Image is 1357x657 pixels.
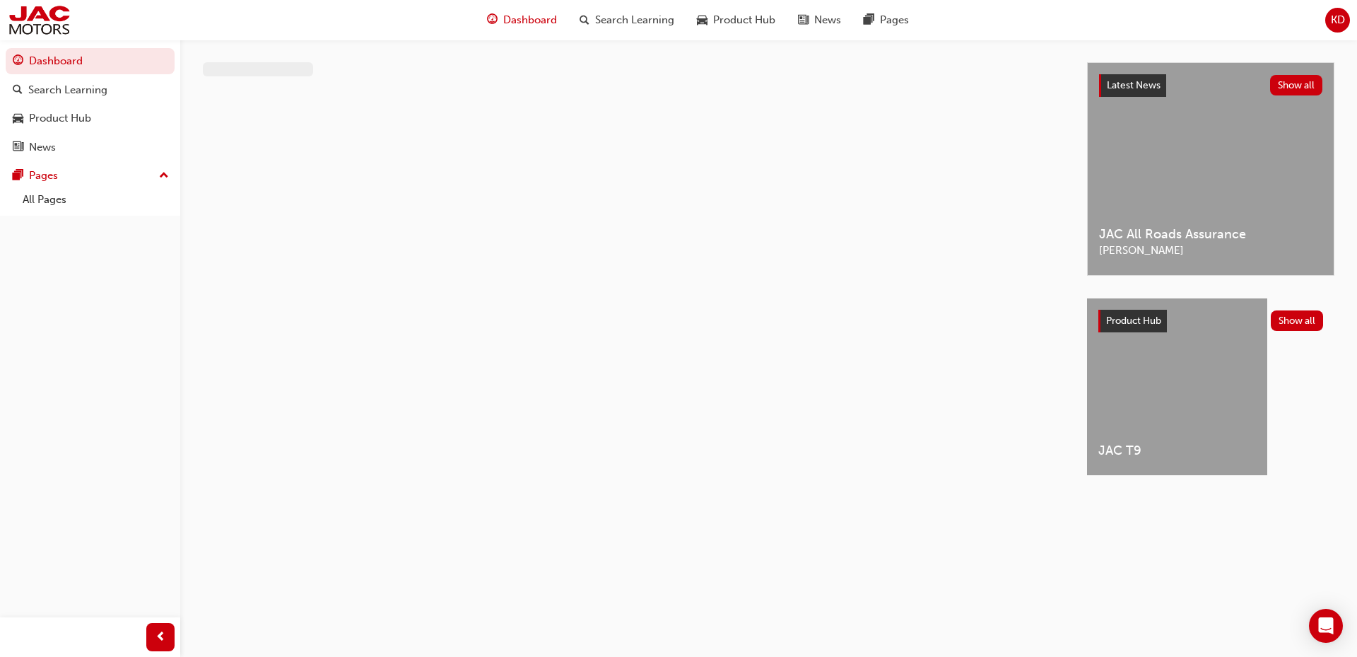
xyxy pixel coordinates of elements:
[29,168,58,184] div: Pages
[13,170,23,182] span: pages-icon
[798,11,809,29] span: news-icon
[1107,79,1161,91] span: Latest News
[568,6,686,35] a: search-iconSearch Learning
[13,141,23,154] span: news-icon
[580,11,589,29] span: search-icon
[29,110,91,127] div: Product Hub
[1325,8,1350,33] button: KD
[6,134,175,161] a: News
[13,84,23,97] span: search-icon
[29,139,56,156] div: News
[1099,74,1322,97] a: Latest NewsShow all
[1098,443,1256,459] span: JAC T9
[6,163,175,189] button: Pages
[6,45,175,163] button: DashboardSearch LearningProduct HubNews
[852,6,920,35] a: pages-iconPages
[476,6,568,35] a: guage-iconDashboard
[503,12,557,28] span: Dashboard
[1331,12,1345,28] span: KD
[1087,298,1267,475] a: JAC T9
[697,11,707,29] span: car-icon
[28,82,107,98] div: Search Learning
[6,48,175,74] a: Dashboard
[713,12,775,28] span: Product Hub
[595,12,674,28] span: Search Learning
[1087,62,1334,276] a: Latest NewsShow allJAC All Roads Assurance[PERSON_NAME]
[1271,310,1324,331] button: Show all
[6,105,175,132] a: Product Hub
[13,112,23,125] span: car-icon
[487,11,498,29] span: guage-icon
[1309,609,1343,643] div: Open Intercom Messenger
[13,55,23,68] span: guage-icon
[814,12,841,28] span: News
[864,11,874,29] span: pages-icon
[1099,226,1322,243] span: JAC All Roads Assurance
[686,6,787,35] a: car-iconProduct Hub
[787,6,852,35] a: news-iconNews
[7,4,71,36] img: jac-portal
[159,167,169,185] span: up-icon
[1270,75,1323,95] button: Show all
[1106,315,1161,327] span: Product Hub
[6,77,175,103] a: Search Learning
[155,629,166,646] span: prev-icon
[1098,310,1323,332] a: Product HubShow all
[17,189,175,211] a: All Pages
[880,12,909,28] span: Pages
[1099,243,1322,259] span: [PERSON_NAME]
